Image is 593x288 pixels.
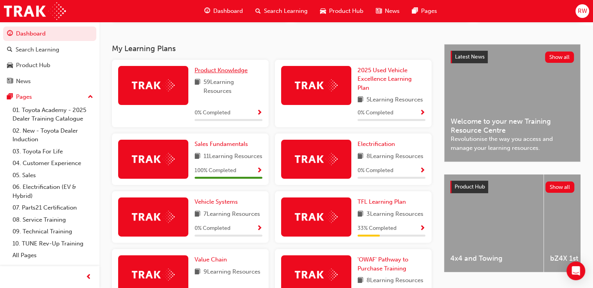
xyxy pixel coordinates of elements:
a: 08. Service Training [9,214,96,226]
a: 07. Parts21 Certification [9,202,96,214]
a: Product HubShow all [450,181,574,193]
span: car-icon [7,62,13,69]
button: Show Progress [420,224,425,233]
span: Product Knowledge [195,67,248,74]
span: Revolutionise the way you access and manage your learning resources. [451,135,574,152]
a: Search Learning [3,43,96,57]
a: 06. Electrification (EV & Hybrid) [9,181,96,202]
span: 5 Learning Resources [366,95,423,105]
img: Trak [295,79,338,91]
span: 0 % Completed [358,166,393,175]
span: 4x4 and Towing [450,254,537,263]
span: 33 % Completed [358,224,397,233]
span: book-icon [195,267,200,277]
div: Open Intercom Messenger [566,261,585,280]
img: Trak [295,268,338,281]
div: Pages [16,92,32,101]
img: Trak [295,153,338,165]
div: Search Learning [16,45,59,54]
a: 01. Toyota Academy - 2025 Dealer Training Catalogue [9,104,96,125]
span: Welcome to your new Training Resource Centre [451,117,574,135]
a: 02. New - Toyota Dealer Induction [9,125,96,146]
a: guage-iconDashboard [198,3,249,19]
img: Trak [132,79,175,91]
span: News [385,7,400,16]
a: 04. Customer Experience [9,157,96,169]
span: Show Progress [257,110,262,117]
span: Show Progress [257,225,262,232]
span: book-icon [358,276,363,286]
a: 'OWAF' Pathway to Purchase Training [358,255,425,273]
h3: My Learning Plans [112,44,432,53]
span: 3 Learning Resources [366,210,423,219]
span: 8 Learning Resources [366,152,423,162]
span: Show Progress [420,110,425,117]
span: 9 Learning Resources [204,267,260,277]
span: 'OWAF' Pathway to Purchase Training [358,256,408,272]
span: RW [577,7,587,16]
div: News [16,77,31,86]
span: Vehicle Systems [195,198,238,205]
a: Dashboard [3,27,96,41]
img: Trak [132,268,175,281]
span: book-icon [195,78,200,95]
span: book-icon [358,210,363,219]
a: car-iconProduct Hub [314,3,370,19]
a: Product Hub [3,58,96,73]
img: Trak [295,211,338,223]
a: Product Knowledge [195,66,251,75]
span: guage-icon [7,30,13,37]
span: 100 % Completed [195,166,236,175]
span: Latest News [455,53,485,60]
a: 2025 Used Vehicle Excellence Learning Plan [358,66,425,92]
a: 4x4 and Towing [444,174,543,272]
span: pages-icon [7,94,13,101]
span: TFL Learning Plan [358,198,406,205]
span: Electrification [358,140,395,148]
span: pages-icon [412,6,418,16]
span: Dashboard [213,7,243,16]
button: Pages [3,90,96,104]
span: Product Hub [329,7,363,16]
span: car-icon [320,6,326,16]
a: Electrification [358,140,398,149]
a: Latest NewsShow all [451,51,574,63]
a: 10. TUNE Rev-Up Training [9,238,96,250]
span: search-icon [7,46,12,53]
span: Value Chain [195,256,227,263]
span: search-icon [255,6,261,16]
div: Product Hub [16,61,50,70]
button: Show Progress [257,224,262,233]
span: Show Progress [420,167,425,174]
span: 11 Learning Resources [204,152,262,162]
span: 2025 Used Vehicle Excellence Learning Plan [358,67,412,91]
button: Show Progress [257,166,262,176]
img: Trak [132,211,175,223]
span: 0 % Completed [195,224,230,233]
span: Product Hub [455,183,485,190]
a: 05. Sales [9,169,96,181]
a: 03. Toyota For Life [9,146,96,158]
a: pages-iconPages [406,3,443,19]
span: 59 Learning Resources [204,78,262,95]
a: Value Chain [195,255,230,264]
img: Trak [132,153,175,165]
span: up-icon [88,92,93,102]
a: news-iconNews [370,3,406,19]
span: Search Learning [264,7,308,16]
button: Show all [545,52,574,63]
img: Trak [4,2,66,20]
a: search-iconSearch Learning [249,3,314,19]
button: Show all [545,181,575,193]
button: Show Progress [420,108,425,118]
a: 09. Technical Training [9,226,96,238]
span: Pages [421,7,437,16]
button: Show Progress [420,166,425,176]
span: book-icon [195,210,200,219]
span: book-icon [358,95,363,105]
span: 7 Learning Resources [204,210,260,219]
a: All Pages [9,249,96,261]
span: 0 % Completed [358,108,393,117]
span: prev-icon [86,272,92,282]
